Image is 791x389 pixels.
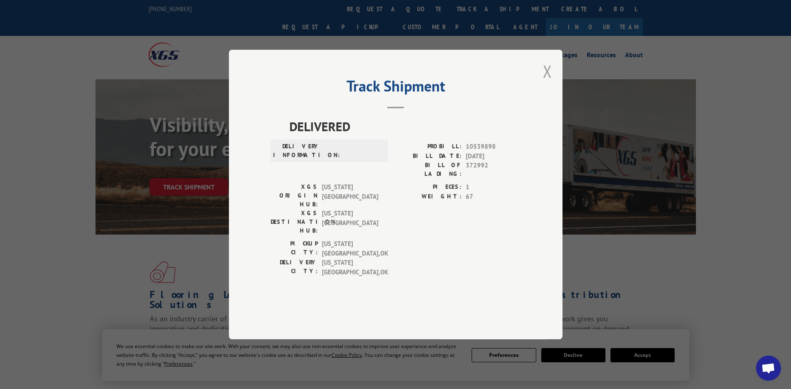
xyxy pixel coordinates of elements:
label: PICKUP CITY: [271,239,318,258]
span: [US_STATE][GEOGRAPHIC_DATA] [322,209,378,235]
label: BILL OF LADING: [396,161,462,178]
label: BILL DATE: [396,152,462,161]
button: Close modal [543,60,552,82]
label: WEIGHT: [396,192,462,202]
label: XGS DESTINATION HUB: [271,209,318,235]
label: XGS ORIGIN HUB: [271,182,318,209]
span: [US_STATE][GEOGRAPHIC_DATA] , OK [322,258,378,277]
label: DELIVERY CITY: [271,258,318,277]
label: PIECES: [396,182,462,192]
span: [DATE] [466,152,521,161]
span: 10539898 [466,142,521,152]
span: DELIVERED [289,117,521,136]
h2: Track Shipment [271,80,521,96]
span: 372992 [466,161,521,178]
span: 67 [466,192,521,202]
label: DELIVERY INFORMATION: [273,142,320,159]
span: [US_STATE][GEOGRAPHIC_DATA] [322,182,378,209]
span: [US_STATE][GEOGRAPHIC_DATA] , OK [322,239,378,258]
span: 1 [466,182,521,192]
div: Open chat [756,356,781,381]
label: PROBILL: [396,142,462,152]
